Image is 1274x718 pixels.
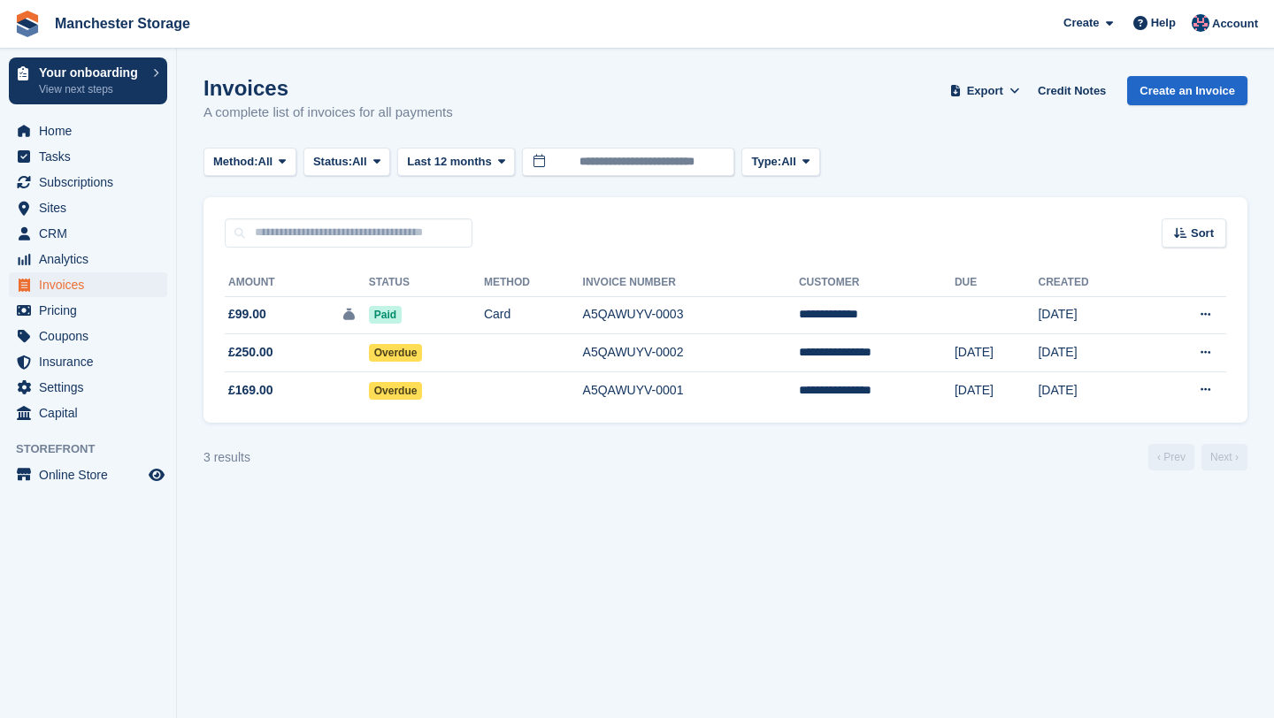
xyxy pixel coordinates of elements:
span: Overdue [369,382,423,400]
a: menu [9,170,167,195]
span: £169.00 [228,381,273,400]
th: Amount [225,269,369,297]
p: View next steps [39,81,144,97]
a: menu [9,144,167,169]
span: Account [1212,15,1258,33]
span: Insurance [39,349,145,374]
a: Next [1201,444,1247,470]
span: All [258,153,273,171]
td: [DATE] [1038,296,1147,334]
td: [DATE] [955,371,1039,409]
span: Coupons [39,324,145,348]
span: Paid [369,306,402,324]
span: Home [39,118,145,143]
a: menu [9,349,167,374]
td: [DATE] [1038,371,1147,409]
a: Credit Notes [1031,76,1113,105]
span: Create [1063,14,1099,32]
span: £99.00 [228,305,266,324]
p: Your onboarding [39,66,144,79]
a: Your onboarding View next steps [9,57,167,104]
span: Subscriptions [39,170,145,195]
span: Sort [1191,225,1214,242]
td: A5QAWUYV-0002 [583,334,799,372]
span: Method: [213,153,258,171]
h1: Invoices [203,76,453,100]
a: menu [9,401,167,425]
span: All [352,153,367,171]
th: Due [955,269,1039,297]
span: Export [967,82,1003,100]
span: Capital [39,401,145,425]
span: £250.00 [228,343,273,362]
img: stora-icon-8386f47178a22dfd0bd8f6a31ec36ba5ce8667c1dd55bd0f319d3a0aa187defe.svg [14,11,41,37]
span: Pricing [39,298,145,323]
a: menu [9,298,167,323]
th: Status [369,269,484,297]
th: Created [1038,269,1147,297]
span: Analytics [39,247,145,271]
a: menu [9,375,167,400]
div: 3 results [203,448,250,467]
a: menu [9,118,167,143]
span: Overdue [369,344,423,362]
span: Storefront [16,440,176,458]
span: Help [1151,14,1176,32]
span: All [781,153,796,171]
th: Method [484,269,583,297]
button: Export [946,76,1024,105]
a: menu [9,195,167,220]
a: Create an Invoice [1127,76,1247,105]
td: A5QAWUYV-0001 [583,371,799,409]
span: Tasks [39,144,145,169]
span: Status: [313,153,352,171]
span: Settings [39,375,145,400]
span: Type: [751,153,781,171]
button: Status: All [303,148,390,177]
button: Last 12 months [397,148,515,177]
th: Customer [799,269,955,297]
a: Manchester Storage [48,9,197,38]
a: menu [9,221,167,246]
td: Card [484,296,583,334]
button: Method: All [203,148,296,177]
a: menu [9,462,167,487]
button: Type: All [741,148,819,177]
p: A complete list of invoices for all payments [203,103,453,123]
nav: Page [1145,444,1251,470]
th: Invoice Number [583,269,799,297]
a: Preview store [146,464,167,485]
span: CRM [39,221,145,246]
a: menu [9,324,167,348]
span: Sites [39,195,145,220]
span: Online Store [39,462,145,487]
span: Last 12 months [407,153,491,171]
a: menu [9,247,167,271]
span: Invoices [39,272,145,297]
td: [DATE] [955,334,1039,372]
a: Previous [1148,444,1194,470]
td: A5QAWUYV-0003 [583,296,799,334]
td: [DATE] [1038,334,1147,372]
a: menu [9,272,167,297]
